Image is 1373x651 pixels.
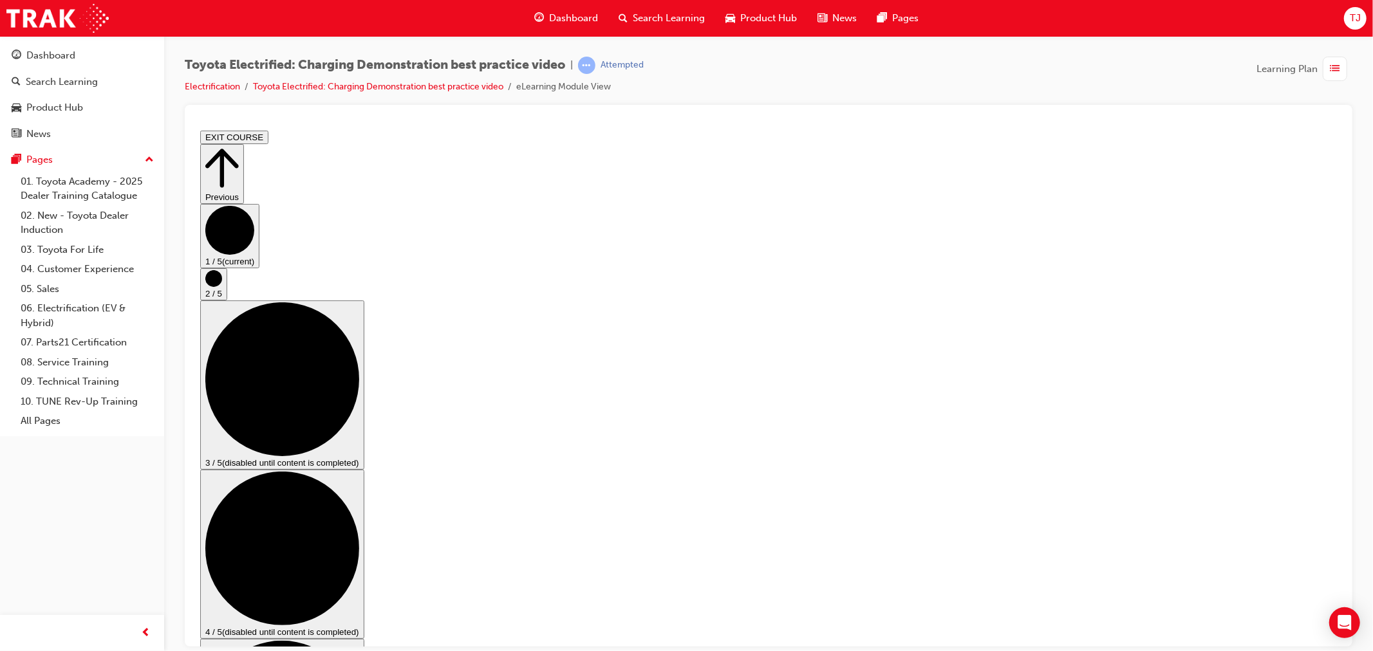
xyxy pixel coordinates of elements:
div: Pages [26,152,53,167]
button: EXIT COURSE [5,5,73,19]
button: 2 / 5 [5,143,32,175]
div: News [26,127,51,142]
span: Previous [10,67,44,77]
span: guage-icon [534,10,544,26]
span: (disabled until content is completed) [27,333,164,342]
span: Pages [892,11,919,26]
a: Search Learning [5,70,159,94]
div: Attempted [601,59,644,71]
a: car-iconProduct Hub [715,5,807,32]
span: news-icon [817,10,827,26]
span: | [570,58,573,73]
div: Open Intercom Messenger [1329,607,1360,638]
a: pages-iconPages [867,5,929,32]
span: learningRecordVerb_ATTEMPT-icon [578,57,595,74]
span: Product Hub [740,11,797,26]
div: Product Hub [26,100,83,115]
span: Learning Plan [1256,62,1318,77]
span: prev-icon [142,625,151,641]
a: search-iconSearch Learning [608,5,715,32]
div: Dashboard [26,48,75,63]
a: 06. Electrification (EV & Hybrid) [15,298,159,333]
span: Toyota Electrified: Charging Demonstration best practice video [185,58,565,73]
div: Search Learning [26,75,98,89]
li: eLearning Module View [516,80,611,95]
a: Toyota Electrified: Charging Demonstration best practice video [253,81,503,92]
button: Pages [5,148,159,172]
a: 07. Parts21 Certification [15,333,159,353]
span: list-icon [1331,61,1340,77]
button: Learning Plan [1256,57,1352,81]
span: News [832,11,857,26]
span: car-icon [725,10,735,26]
span: pages-icon [12,154,21,166]
a: 03. Toyota For Life [15,240,159,260]
span: news-icon [12,129,21,140]
span: Search Learning [633,11,705,26]
span: up-icon [145,152,154,169]
span: 3 / 5 [10,333,27,342]
span: car-icon [12,102,21,114]
a: All Pages [15,411,159,431]
a: Dashboard [5,44,159,68]
a: guage-iconDashboard [524,5,608,32]
a: news-iconNews [807,5,867,32]
span: (disabled until content is completed) [27,502,164,511]
span: 4 / 5 [10,502,27,511]
button: 1 / 5(current) [5,78,64,143]
button: TJ [1344,7,1367,30]
a: 05. Sales [15,279,159,299]
a: 10. TUNE Rev-Up Training [15,392,159,412]
a: 01. Toyota Academy - 2025 Dealer Training Catalogue [15,172,159,206]
span: (current) [27,131,59,141]
span: pages-icon [877,10,887,26]
span: guage-icon [12,50,21,62]
a: 08. Service Training [15,353,159,372]
a: 02. New - Toyota Dealer Induction [15,206,159,240]
a: 04. Customer Experience [15,259,159,279]
span: 1 / 5 [10,131,27,141]
button: 3 / 5(disabled until content is completed) [5,175,169,344]
a: News [5,122,159,146]
a: Product Hub [5,96,159,120]
a: 09. Technical Training [15,372,159,392]
span: TJ [1350,11,1361,26]
span: 2 / 5 [10,163,27,173]
button: 4 / 5(disabled until content is completed) [5,344,169,513]
span: Dashboard [549,11,598,26]
button: Previous [5,19,49,78]
a: Electrification [185,81,240,92]
span: search-icon [12,77,21,88]
img: Trak [6,4,109,33]
button: DashboardSearch LearningProduct HubNews [5,41,159,148]
span: search-icon [619,10,628,26]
